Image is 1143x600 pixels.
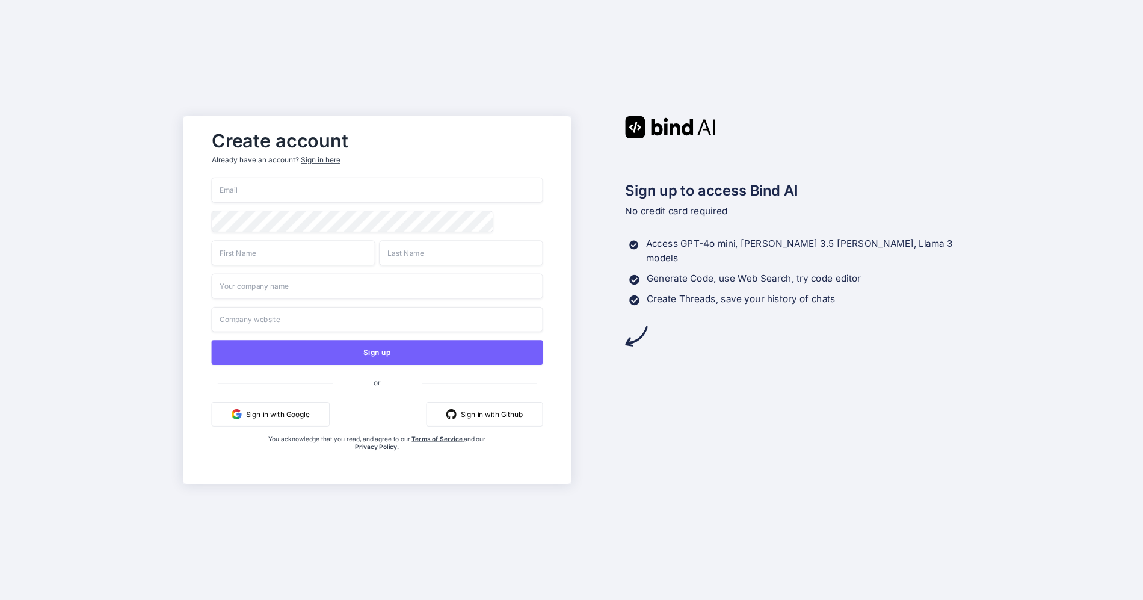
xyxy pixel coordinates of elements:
img: google [232,409,242,419]
p: Create Threads, save your history of chats [647,292,836,306]
h2: Create account [212,132,543,149]
input: Your company name [212,274,543,299]
span: or [333,370,421,395]
div: You acknowledge that you read, and agree to our and our [266,435,487,475]
p: Already have an account? [212,155,543,165]
input: Email [212,178,543,203]
button: Sign in with Github [427,402,543,427]
h2: Sign up to access Bind AI [625,179,960,201]
img: Bind AI logo [625,116,715,138]
p: Generate Code, use Web Search, try code editor [647,271,861,286]
a: Privacy Policy. [355,443,399,451]
button: Sign in with Google [212,402,330,427]
button: Sign up [212,340,543,365]
img: github [446,409,457,419]
input: First Name [212,240,375,265]
p: No credit card required [625,204,960,218]
input: Company website [212,307,543,332]
a: Terms of Service [411,435,464,442]
p: Access GPT-4o mini, [PERSON_NAME] 3.5 [PERSON_NAME], Llama 3 models [646,237,960,266]
input: Last Name [379,240,543,265]
div: Sign in here [301,155,340,165]
img: arrow [625,325,647,347]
